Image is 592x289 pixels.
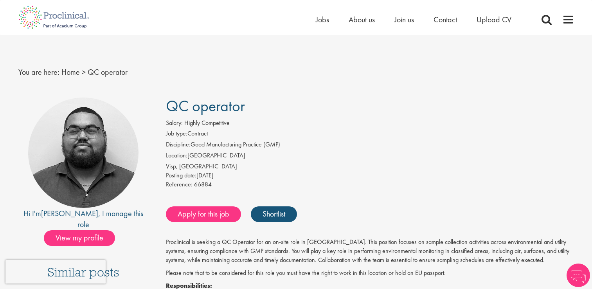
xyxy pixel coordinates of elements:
span: Highly Competitive [184,119,230,127]
li: [GEOGRAPHIC_DATA] [166,151,574,162]
span: QC operator [88,67,128,77]
img: Chatbot [567,264,590,287]
span: You are here: [18,67,59,77]
a: Shortlist [251,206,297,222]
span: 66884 [194,180,212,188]
p: Please note that to be considered for this role you must have the right to work in this location ... [166,269,574,278]
li: Good Manufacturing Practice (GMP) [166,140,574,151]
span: > [82,67,86,77]
a: About us [349,14,375,25]
a: breadcrumb link [61,67,80,77]
label: Discipline: [166,140,191,149]
label: Job type: [166,129,187,138]
label: Salary: [166,119,183,128]
div: [DATE] [166,171,574,180]
img: imeage of recruiter Ashley Bennett [28,98,139,208]
a: Join us [394,14,414,25]
a: [PERSON_NAME] [41,208,98,219]
a: View my profile [44,232,123,242]
iframe: reCAPTCHA [5,260,106,284]
label: Location: [166,151,187,160]
span: QC operator [166,96,245,116]
li: Contract [166,129,574,140]
p: Proclinical is seeking a QC Operator for an on-site role in [GEOGRAPHIC_DATA]. This position focu... [166,238,574,265]
label: Reference: [166,180,193,189]
span: Posting date: [166,171,196,179]
div: Visp, [GEOGRAPHIC_DATA] [166,162,574,171]
span: View my profile [44,230,115,246]
a: Jobs [316,14,329,25]
a: Contact [434,14,457,25]
a: Apply for this job [166,206,241,222]
a: Upload CV [477,14,511,25]
div: Hi I'm , I manage this role [18,208,149,230]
